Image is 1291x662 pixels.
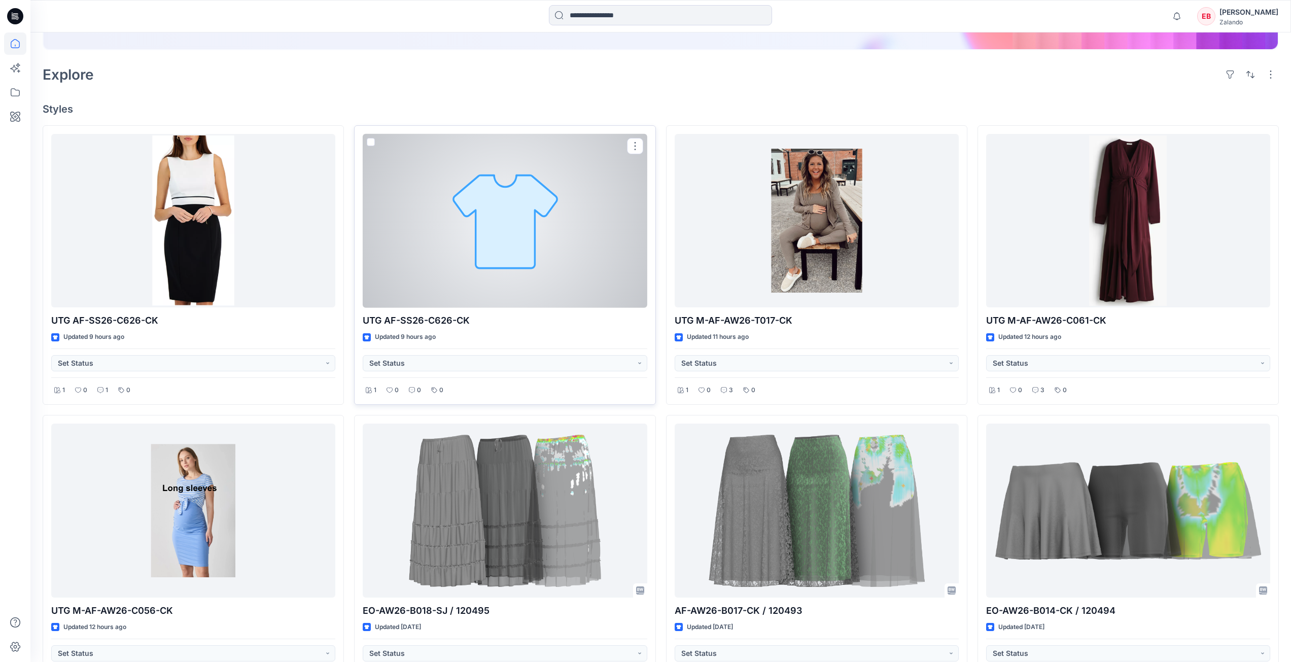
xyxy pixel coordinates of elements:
a: EO-AW26-B014-CK / 120494 [986,424,1270,598]
div: Zalando [1219,18,1278,26]
p: 0 [1063,385,1067,396]
a: UTG M-AF-AW26-T017-CK [675,134,959,308]
h4: Styles [43,103,1279,115]
p: 0 [83,385,87,396]
p: Updated [DATE] [998,622,1044,633]
a: UTG M-AF-AW26-C056-CK [51,424,335,598]
p: EO-AW26-B018-SJ / 120495 [363,604,647,618]
p: 3 [1040,385,1044,396]
p: 0 [126,385,130,396]
a: EO-AW26-B018-SJ / 120495 [363,424,647,598]
p: 0 [395,385,399,396]
p: UTG M-AF-AW26-T017-CK [675,313,959,328]
p: 0 [751,385,755,396]
p: 1 [374,385,376,396]
a: AF-AW26-B017-CK / 120493 [675,424,959,598]
p: UTG M-AF-AW26-C056-CK [51,604,335,618]
p: 1 [106,385,108,396]
div: EB [1197,7,1215,25]
p: Updated 12 hours ago [63,622,126,633]
p: Updated 12 hours ago [998,332,1061,342]
p: 3 [729,385,733,396]
p: 0 [1018,385,1022,396]
p: 0 [707,385,711,396]
p: 1 [997,385,1000,396]
p: AF-AW26-B017-CK / 120493 [675,604,959,618]
p: UTG AF-SS26-C626-CK [363,313,647,328]
p: 1 [62,385,65,396]
a: UTG AF-SS26-C626-CK [363,134,647,308]
p: Updated 9 hours ago [63,332,124,342]
p: 0 [439,385,443,396]
p: UTG M-AF-AW26-C061-CK [986,313,1270,328]
p: 1 [686,385,688,396]
p: Updated 11 hours ago [687,332,749,342]
p: EO-AW26-B014-CK / 120494 [986,604,1270,618]
p: UTG AF-SS26-C626-CK [51,313,335,328]
p: 0 [417,385,421,396]
a: UTG M-AF-AW26-C061-CK [986,134,1270,308]
h2: Explore [43,66,94,83]
div: [PERSON_NAME] [1219,6,1278,18]
a: UTG AF-SS26-C626-CK [51,134,335,308]
p: Updated [DATE] [375,622,421,633]
p: Updated 9 hours ago [375,332,436,342]
p: Updated [DATE] [687,622,733,633]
